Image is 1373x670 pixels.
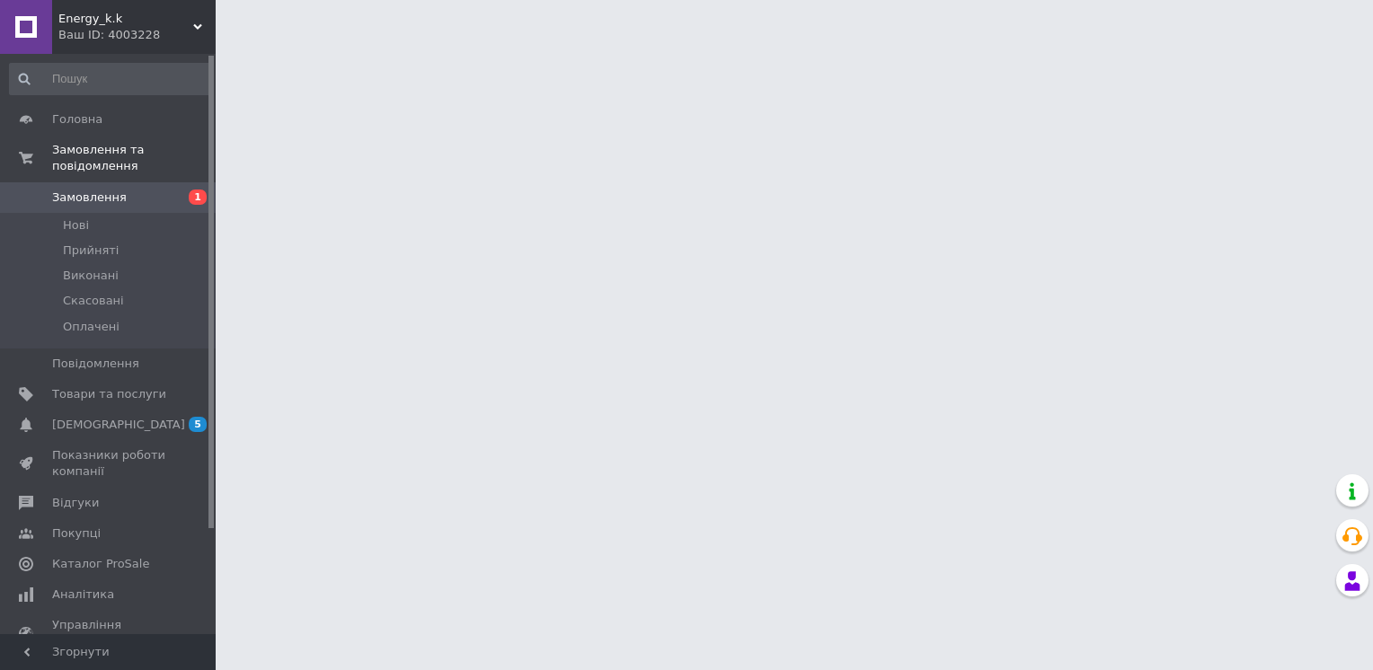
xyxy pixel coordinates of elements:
span: Energy_k.k [58,11,193,27]
span: Каталог ProSale [52,556,149,572]
span: Повідомлення [52,356,139,372]
span: Відгуки [52,495,99,511]
span: Товари та послуги [52,386,166,402]
span: 1 [189,190,207,205]
span: 5 [189,417,207,432]
span: Покупці [52,525,101,542]
span: Аналітика [52,586,114,603]
span: Скасовані [63,293,124,309]
span: Виконані [63,268,119,284]
span: Замовлення та повідомлення [52,142,216,174]
input: Пошук [9,63,212,95]
span: [DEMOGRAPHIC_DATA] [52,417,185,433]
span: Управління сайтом [52,617,166,649]
span: Оплачені [63,319,120,335]
span: Показники роботи компанії [52,447,166,480]
div: Ваш ID: 4003228 [58,27,216,43]
span: Нові [63,217,89,234]
span: Прийняті [63,242,119,259]
span: Головна [52,111,102,128]
span: Замовлення [52,190,127,206]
